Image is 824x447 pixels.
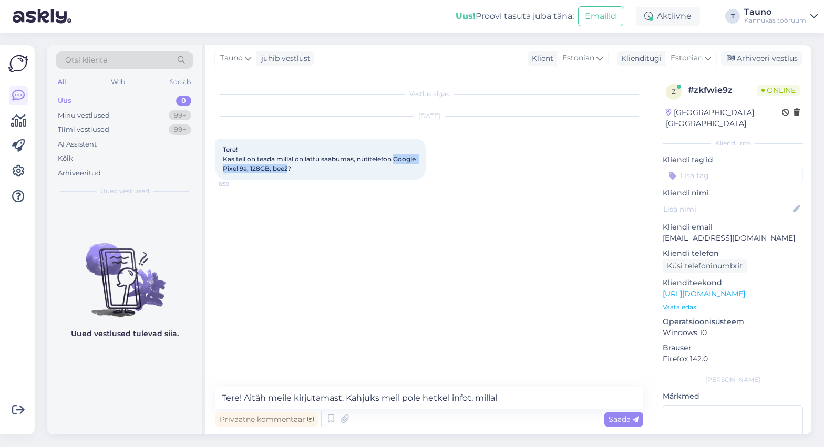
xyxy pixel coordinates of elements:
[757,85,800,96] span: Online
[58,139,97,150] div: AI Assistent
[58,110,110,121] div: Minu vestlused
[223,145,417,172] span: Tere! Kas teil on teada millal on lattu saabumas, nutitelefon Google Pixel 9a, 128GB, beež?
[215,412,318,427] div: Privaatne kommentaar
[215,387,643,409] textarea: Tere! Aitäh meile kirjutamast. Kahjuks meil pole hetkel infot, millal
[744,8,818,25] a: TaunoKännukas tööruum
[169,110,191,121] div: 99+
[725,9,740,24] div: T
[100,186,149,196] span: Uued vestlused
[688,84,757,97] div: # zkfwie9z
[663,203,791,215] input: Lisa nimi
[663,248,803,259] p: Kliendi telefon
[168,75,193,89] div: Socials
[58,153,73,164] div: Kõik
[220,53,243,64] span: Tauno
[663,259,747,273] div: Küsi telefoninumbrit
[562,53,594,64] span: Estonian
[671,53,703,64] span: Estonian
[58,96,71,106] div: Uus
[8,54,28,74] img: Askly Logo
[663,303,803,312] p: Vaata edasi ...
[456,11,476,21] b: Uus!
[663,289,745,298] a: [URL][DOMAIN_NAME]
[663,375,803,384] div: [PERSON_NAME]
[663,139,803,148] div: Kliendi info
[47,224,202,319] img: No chats
[663,342,803,354] p: Brauser
[744,16,806,25] div: Kännukas tööruum
[56,75,68,89] div: All
[663,222,803,233] p: Kliendi email
[663,354,803,365] p: Firefox 142.0
[721,51,802,66] div: Arhiveeri vestlus
[617,53,662,64] div: Klienditugi
[666,107,782,129] div: [GEOGRAPHIC_DATA], [GEOGRAPHIC_DATA]
[58,124,109,135] div: Tiimi vestlused
[744,8,806,16] div: Tauno
[215,111,643,121] div: [DATE]
[663,327,803,338] p: Windows 10
[58,168,101,179] div: Arhiveeritud
[456,10,574,23] div: Proovi tasuta juba täna:
[528,53,553,64] div: Klient
[663,277,803,288] p: Klienditeekond
[672,88,676,96] span: z
[578,6,623,26] button: Emailid
[663,391,803,402] p: Märkmed
[215,89,643,99] div: Vestlus algas
[176,96,191,106] div: 0
[257,53,311,64] div: juhib vestlust
[663,188,803,199] p: Kliendi nimi
[663,316,803,327] p: Operatsioonisüsteem
[663,233,803,244] p: [EMAIL_ADDRESS][DOMAIN_NAME]
[71,328,179,339] p: Uued vestlused tulevad siia.
[663,168,803,183] input: Lisa tag
[663,154,803,165] p: Kliendi tag'id
[219,180,258,188] span: 8:59
[65,55,107,66] span: Otsi kliente
[109,75,127,89] div: Web
[636,7,700,26] div: Aktiivne
[169,124,191,135] div: 99+
[609,414,639,424] span: Saada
